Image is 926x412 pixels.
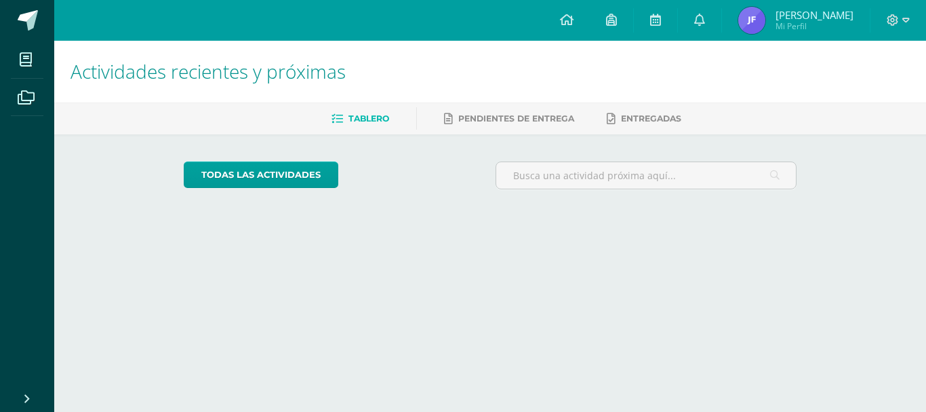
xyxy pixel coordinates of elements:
[331,108,389,130] a: Tablero
[738,7,765,34] img: 991fc27cd121eb05051e8cbe66a28c16.png
[621,113,681,124] span: Entregadas
[776,8,853,22] span: [PERSON_NAME]
[607,108,681,130] a: Entregadas
[458,113,574,124] span: Pendientes de entrega
[776,20,853,32] span: Mi Perfil
[444,108,574,130] a: Pendientes de entrega
[496,162,797,189] input: Busca una actividad próxima aquí...
[71,58,346,84] span: Actividades recientes y próximas
[348,113,389,124] span: Tablero
[184,162,338,188] a: todas las Actividades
